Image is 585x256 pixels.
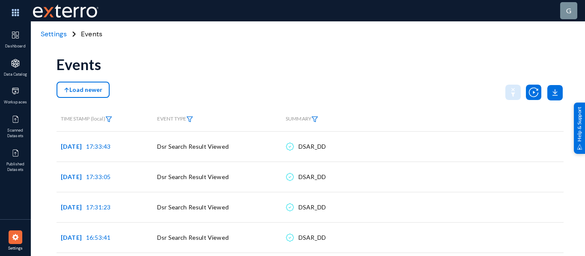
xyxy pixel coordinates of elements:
[157,116,193,122] span: EVENT TYPE
[2,100,30,106] span: Workspaces
[11,115,20,124] img: icon-published.svg
[61,234,86,241] span: [DATE]
[2,128,30,139] span: Scanned Datasets
[81,29,102,39] span: Events
[86,173,110,180] span: 17:33:05
[311,116,318,122] img: icon-filter.svg
[2,72,30,78] span: Data Catalog
[105,116,112,122] img: icon-filter.svg
[31,2,97,20] span: Exterro
[11,59,20,68] img: icon-applications.svg
[298,203,326,212] div: DSAR_DD
[57,82,110,98] button: Load newer
[64,86,102,93] span: Load newer
[157,234,229,241] span: Dsr Search Result Viewed
[286,233,294,242] img: icon-compliance.svg
[286,115,318,122] span: SUMMARY
[64,87,69,93] img: icon-arrow-above.svg
[298,233,326,242] div: DSAR_DD
[2,44,30,50] span: Dashboard
[566,6,571,16] div: g
[61,173,86,180] span: [DATE]
[11,233,20,241] img: icon-settings.svg
[2,246,30,252] span: Settings
[61,143,86,150] span: [DATE]
[86,234,110,241] span: 16:53:41
[298,142,326,151] div: DSAR_DD
[526,85,541,100] img: icon-utility-autoscan.svg
[11,31,20,39] img: icon-dashboard.svg
[574,102,585,153] div: Help & Support
[61,115,112,122] span: TIMESTAMP (local)
[11,149,20,157] img: icon-published.svg
[86,143,110,150] span: 17:33:43
[157,143,229,150] span: Dsr Search Result Viewed
[286,142,294,151] img: icon-compliance.svg
[61,203,86,211] span: [DATE]
[298,173,326,181] div: DSAR_DD
[3,3,28,22] img: app launcher
[286,173,294,181] img: icon-compliance.svg
[41,29,67,38] span: Settings
[286,203,294,212] img: icon-compliance.svg
[577,144,582,150] img: help_support.svg
[57,56,101,73] div: Events
[86,203,110,211] span: 17:31:23
[186,116,193,122] img: icon-filter.svg
[566,6,571,15] span: g
[2,162,30,173] span: Published Datasets
[157,173,229,180] span: Dsr Search Result Viewed
[33,4,98,18] img: exterro-work-mark.svg
[11,87,20,95] img: icon-workspace.svg
[157,203,229,211] span: Dsr Search Result Viewed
